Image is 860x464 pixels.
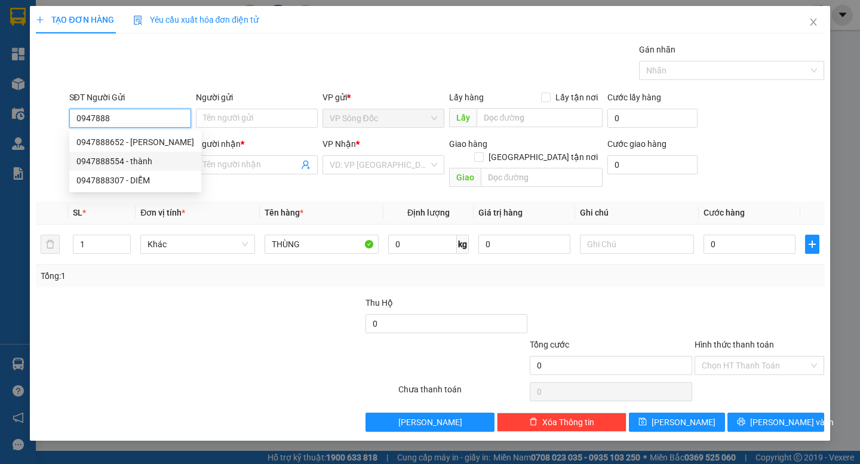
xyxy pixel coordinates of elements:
[69,91,191,104] div: SĐT Người Gửi
[36,16,44,24] span: plus
[76,174,194,187] div: 0947888307 - DIỄM
[265,235,379,254] input: VD: Bàn, Ghế
[497,413,626,432] button: deleteXóa Thông tin
[727,413,824,432] button: printer[PERSON_NAME] và In
[73,208,82,217] span: SL
[607,155,698,174] input: Cước giao hàng
[478,235,570,254] input: 0
[478,208,523,217] span: Giá trị hàng
[481,168,603,187] input: Dọc đường
[737,417,745,427] span: printer
[41,269,333,282] div: Tổng: 1
[575,201,699,225] th: Ghi chú
[196,137,318,150] div: Người nhận
[449,139,487,149] span: Giao hàng
[365,298,393,308] span: Thu Hộ
[133,15,259,24] span: Yêu cầu xuất hóa đơn điện tử
[806,239,819,249] span: plus
[797,6,830,39] button: Close
[365,413,495,432] button: [PERSON_NAME]
[69,171,201,190] div: 0947888307 - DIỄM
[322,91,444,104] div: VP gửi
[457,235,469,254] span: kg
[330,109,437,127] span: VP Sông Đốc
[750,416,834,429] span: [PERSON_NAME] và In
[397,383,529,404] div: Chưa thanh toán
[607,139,666,149] label: Cước giao hàng
[551,91,603,104] span: Lấy tận nơi
[69,133,201,152] div: 0947888652 - DUY
[704,208,745,217] span: Cước hàng
[322,139,356,149] span: VP Nhận
[542,416,594,429] span: Xóa Thông tin
[140,208,185,217] span: Đơn vị tính
[69,152,201,171] div: 0947888554 - thành
[638,417,647,427] span: save
[76,155,194,168] div: 0947888554 - thành
[529,417,537,427] span: delete
[580,235,694,254] input: Ghi Chú
[36,15,113,24] span: TẠO ĐƠN HÀNG
[196,91,318,104] div: Người gửi
[639,45,675,54] label: Gán nhãn
[41,235,60,254] button: delete
[398,416,462,429] span: [PERSON_NAME]
[449,168,481,187] span: Giao
[76,136,194,149] div: 0947888652 - [PERSON_NAME]
[148,235,247,253] span: Khác
[652,416,715,429] span: [PERSON_NAME]
[301,160,311,170] span: user-add
[629,413,725,432] button: save[PERSON_NAME]
[407,208,450,217] span: Định lượng
[607,93,661,102] label: Cước lấy hàng
[449,108,477,127] span: Lấy
[265,208,303,217] span: Tên hàng
[805,235,819,254] button: plus
[607,109,698,128] input: Cước lấy hàng
[530,340,569,349] span: Tổng cước
[484,150,603,164] span: [GEOGRAPHIC_DATA] tận nơi
[695,340,774,349] label: Hình thức thanh toán
[809,17,818,27] span: close
[477,108,603,127] input: Dọc đường
[449,93,484,102] span: Lấy hàng
[133,16,143,25] img: icon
